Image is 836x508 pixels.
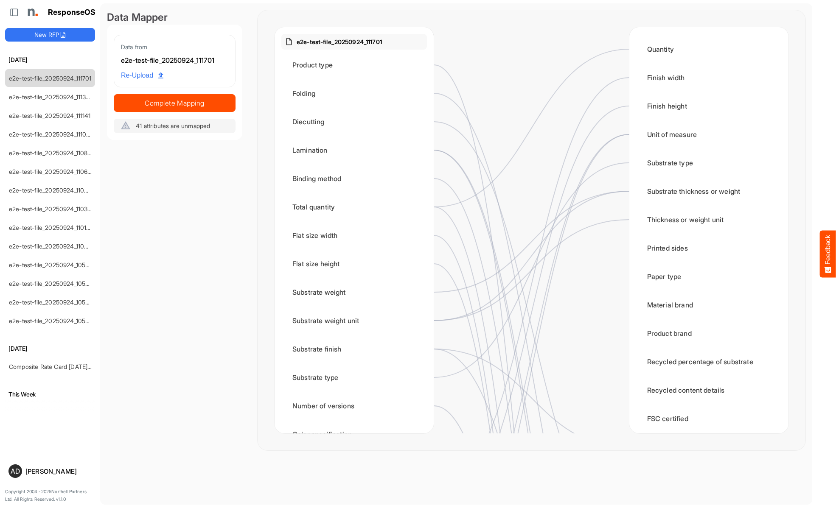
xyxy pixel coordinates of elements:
div: Total quantity [281,194,427,220]
a: e2e-test-file_20250924_110305 [9,205,95,212]
h1: ResponseOS [48,8,96,17]
div: Diecutting [281,109,427,135]
div: Data from [121,42,228,52]
span: Complete Mapping [114,97,235,109]
h6: [DATE] [5,344,95,353]
div: Substrate thickness or weight [636,178,782,204]
div: Finish width [636,64,782,91]
div: Substrate weight [281,279,427,305]
div: Substrate type [636,150,782,176]
button: New RFP [5,28,95,42]
a: e2e-test-file_20250924_111701 [9,75,92,82]
div: Data Mapper [107,10,242,25]
div: Product brand [636,320,782,346]
div: Unit of measure [636,121,782,148]
button: Feedback [820,231,836,278]
div: Folding [281,80,427,106]
a: e2e-test-file_20250924_111033 [9,131,93,138]
p: e2e-test-file_20250924_111701 [297,37,382,46]
a: e2e-test-file_20250924_110035 [9,243,95,250]
div: e2e-test-file_20250924_111701 [121,55,228,66]
a: Composite Rate Card [DATE]_smaller [9,363,109,370]
div: Quantity [636,36,782,62]
a: e2e-test-file_20250924_110803 [9,149,95,156]
button: Complete Mapping [114,94,236,112]
div: Paper type [636,263,782,290]
div: Substrate type [281,364,427,391]
div: Finish height [636,93,782,119]
a: e2e-test-file_20250924_110146 [9,224,94,231]
a: e2e-test-file_20250924_111359 [9,93,93,100]
div: FSC certified [636,405,782,432]
div: Flat size height [281,251,427,277]
a: e2e-test-file_20250924_110646 [9,168,95,175]
div: Material brand [636,292,782,318]
a: e2e-test-file_20250924_111141 [9,112,91,119]
a: e2e-test-file_20250924_105318 [9,299,95,306]
div: Binding method [281,165,427,192]
h6: This Week [5,390,95,399]
a: e2e-test-file_20250924_105914 [9,261,95,268]
div: Printed sides [636,235,782,261]
div: Thickness or weight unit [636,207,782,233]
a: e2e-test-file_20250924_110422 [9,187,95,194]
div: Substrate weight unit [281,307,427,334]
h6: [DATE] [5,55,95,64]
span: 41 attributes are unmapped [136,122,210,129]
span: Re-Upload [121,70,163,81]
a: e2e-test-file_20250924_105226 [9,317,96,324]
img: Northell [23,4,40,21]
div: Number of versions [281,393,427,419]
div: Lamination [281,137,427,163]
div: Recycled content details [636,377,782,403]
a: Re-Upload [118,67,167,84]
div: [PERSON_NAME] [25,468,92,475]
span: AD [11,468,20,475]
div: Recycled percentage of substrate [636,349,782,375]
p: Copyright 2004 - 2025 Northell Partners Ltd. All Rights Reserved. v 1.1.0 [5,488,95,503]
div: Flat size width [281,222,427,248]
a: e2e-test-file_20250924_105529 [9,280,96,287]
div: Product type [281,52,427,78]
div: Color specification [281,421,427,447]
div: Substrate finish [281,336,427,362]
